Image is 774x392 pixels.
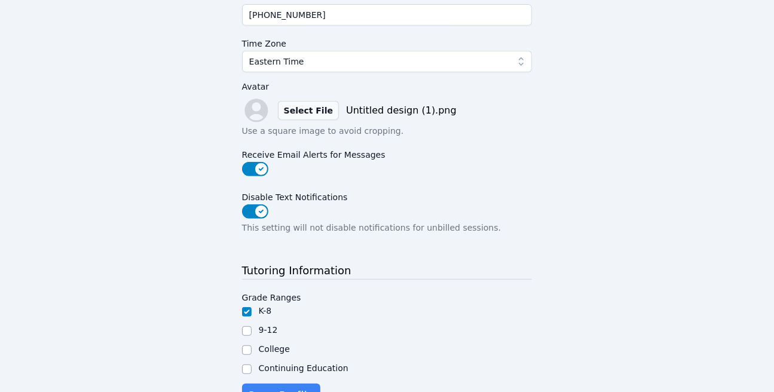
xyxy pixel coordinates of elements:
[259,325,278,335] label: 9-12
[278,101,339,120] label: Select File
[242,222,533,234] p: This setting will not disable notifications for unbilled sessions.
[242,79,533,94] label: Avatar
[242,186,533,204] label: Disable Text Notifications
[259,306,272,316] label: K-8
[242,51,533,72] button: Eastern Time
[242,125,533,137] p: Use a square image to avoid cropping.
[242,287,301,305] legend: Grade Ranges
[259,363,348,373] label: Continuing Education
[346,103,457,118] span: Untitled design (1).png
[249,54,304,69] span: Eastern Time
[242,144,533,162] label: Receive Email Alerts for Messages
[259,344,290,354] label: College
[242,33,533,51] label: Time Zone
[242,262,533,280] h3: Tutoring Information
